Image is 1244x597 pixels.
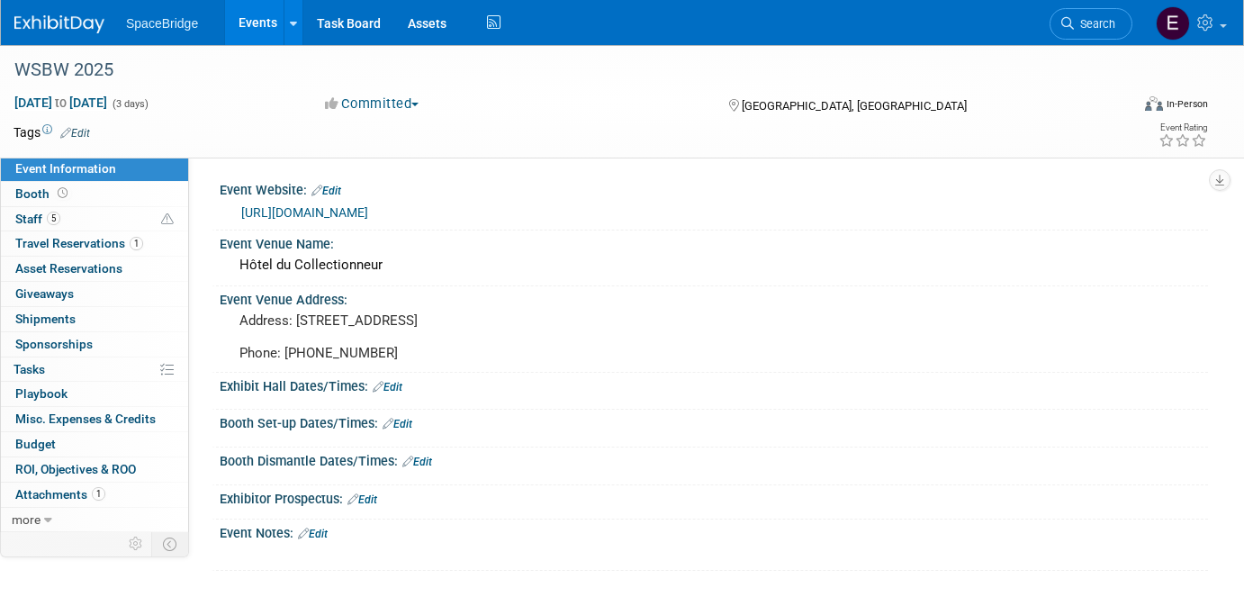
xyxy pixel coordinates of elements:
span: Asset Reservations [15,261,122,276]
span: Tasks [14,362,45,376]
a: Staff5 [1,207,188,231]
img: Format-Inperson.png [1145,96,1163,111]
span: Event Information [15,161,116,176]
div: Exhibitor Prospectus: [220,485,1208,509]
a: Playbook [1,382,188,406]
a: Search [1050,8,1132,40]
pre: Address: [STREET_ADDRESS] Phone: [PHONE_NUMBER] [239,312,612,361]
div: Event Website: [220,176,1208,200]
td: Tags [14,123,90,141]
a: Travel Reservations1 [1,231,188,256]
a: [URL][DOMAIN_NAME] [241,205,368,220]
button: Committed [319,95,426,113]
div: Event Notes: [220,520,1208,543]
a: more [1,508,188,532]
a: Edit [383,418,412,430]
span: Budget [15,437,56,451]
a: ROI, Objectives & ROO [1,457,188,482]
span: more [12,512,41,527]
a: Edit [298,528,328,540]
span: Potential Scheduling Conflict -- at least one attendee is tagged in another overlapping event. [161,212,174,228]
div: Exhibit Hall Dates/Times: [220,373,1208,396]
div: Event Rating [1158,123,1207,132]
span: ROI, Objectives & ROO [15,462,136,476]
span: [GEOGRAPHIC_DATA], [GEOGRAPHIC_DATA] [742,99,967,113]
a: Edit [373,381,402,393]
div: WSBW 2025 [8,54,1106,86]
a: Edit [402,456,432,468]
span: 1 [130,237,143,250]
span: 1 [92,487,105,501]
span: (3 days) [111,98,149,110]
a: Sponsorships [1,332,188,357]
span: Booth [15,186,71,201]
div: Booth Dismantle Dates/Times: [220,448,1208,471]
span: Search [1074,17,1115,31]
a: Shipments [1,307,188,331]
span: Staff [15,212,60,226]
div: Event Venue Name: [220,231,1208,253]
span: 5 [47,212,60,225]
div: Booth Set-up Dates/Times: [220,410,1208,433]
span: [DATE] [DATE] [14,95,108,111]
img: Elizabeth Gelerman [1156,6,1190,41]
div: Event Format [1032,94,1208,121]
img: ExhibitDay [14,15,104,33]
a: Giveaways [1,282,188,306]
span: Misc. Expenses & Credits [15,412,156,426]
a: Booth [1,182,188,206]
a: Attachments1 [1,483,188,507]
a: Budget [1,432,188,457]
span: Sponsorships [15,337,93,351]
span: Travel Reservations [15,236,143,250]
div: Hôtel du Collectionneur [233,251,1194,279]
td: Personalize Event Tab Strip [121,532,152,556]
span: Playbook [15,386,68,401]
a: Edit [311,185,341,197]
span: Giveaways [15,286,74,301]
a: Edit [60,127,90,140]
a: Event Information [1,157,188,181]
span: SpaceBridge [126,16,198,31]
div: In-Person [1166,97,1208,111]
td: Toggle Event Tabs [152,532,189,556]
a: Misc. Expenses & Credits [1,407,188,431]
a: Edit [347,493,377,506]
span: Shipments [15,312,76,326]
a: Tasks [1,357,188,382]
a: Asset Reservations [1,257,188,281]
span: Attachments [15,487,105,502]
span: to [52,95,69,110]
span: Booth not reserved yet [54,186,71,200]
div: Event Venue Address: [220,286,1208,309]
